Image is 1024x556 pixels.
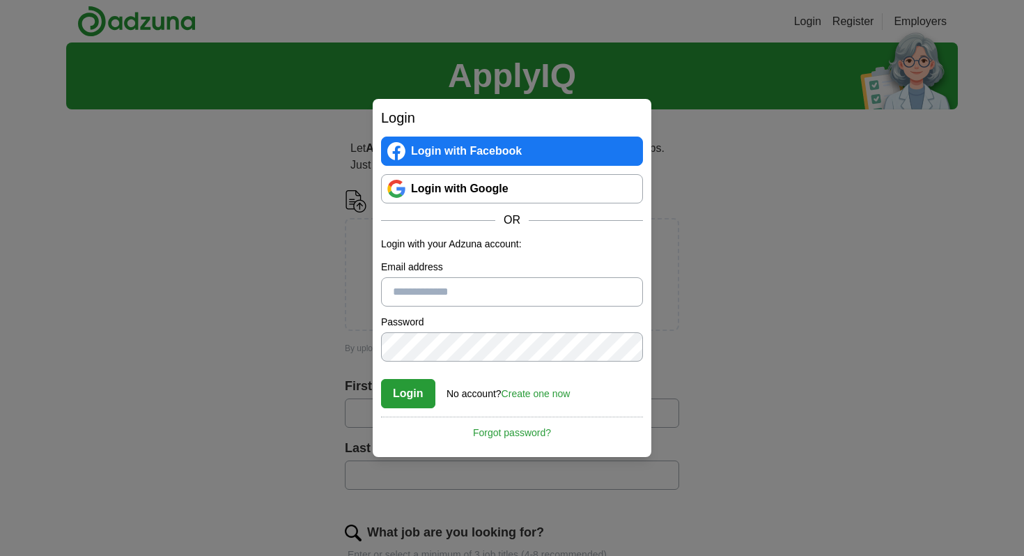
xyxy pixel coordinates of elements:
label: Password [381,315,643,330]
div: No account? [447,378,570,401]
a: Forgot password? [381,417,643,440]
a: Login with Google [381,174,643,203]
button: Login [381,379,435,408]
p: Login with your Adzuna account: [381,237,643,252]
span: OR [495,212,529,229]
label: Email address [381,260,643,275]
h2: Login [381,107,643,128]
a: Create one now [502,388,571,399]
a: Login with Facebook [381,137,643,166]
